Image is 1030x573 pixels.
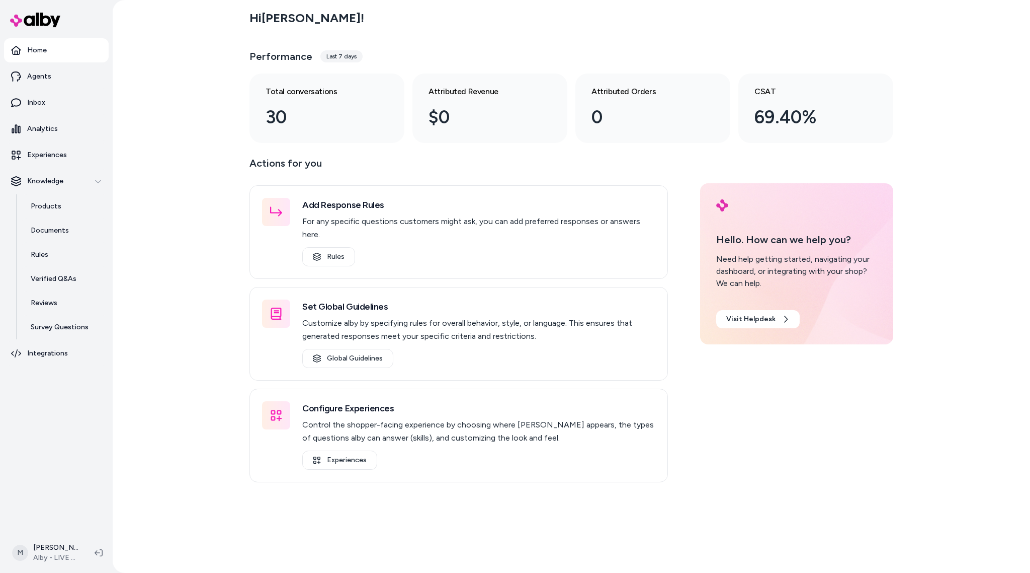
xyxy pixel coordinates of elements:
[4,64,109,89] a: Agents
[4,91,109,115] a: Inbox
[754,86,861,98] h3: CSAT
[27,98,45,108] p: Inbox
[302,317,655,343] p: Customize alby by specifying rules for overall behavior, style, or language. This ensures that ge...
[591,104,698,131] div: 0
[27,150,67,160] p: Experiences
[591,86,698,98] h3: Attributed Orders
[21,219,109,243] a: Documents
[249,11,364,26] h2: Hi [PERSON_NAME] !
[21,194,109,219] a: Products
[4,117,109,141] a: Analytics
[4,341,109,366] a: Integrations
[31,298,57,308] p: Reviews
[33,553,78,563] span: Alby - LIVE on [DOMAIN_NAME]
[4,169,109,193] button: Knowledge
[716,232,877,247] p: Hello. How can we help you?
[302,247,355,266] a: Rules
[27,124,58,134] p: Analytics
[302,401,655,415] h3: Configure Experiences
[302,418,655,445] p: Control the shopper-facing experience by choosing where [PERSON_NAME] appears, the types of quest...
[4,38,109,62] a: Home
[27,71,51,82] p: Agents
[31,274,76,284] p: Verified Q&As
[754,104,861,131] div: 69.40%
[738,74,893,143] a: CSAT 69.40%
[33,543,78,553] p: [PERSON_NAME]
[6,537,87,569] button: M[PERSON_NAME]Alby - LIVE on [DOMAIN_NAME]
[21,267,109,291] a: Verified Q&As
[320,50,363,62] div: Last 7 days
[27,45,47,55] p: Home
[575,74,730,143] a: Attributed Orders 0
[302,198,655,212] h3: Add Response Rules
[716,253,877,290] div: Need help getting started, navigating your dashboard, or integrating with your shop? We can help.
[27,348,68,359] p: Integrations
[4,143,109,167] a: Experiences
[249,74,404,143] a: Total conversations 30
[302,349,393,368] a: Global Guidelines
[716,310,800,328] a: Visit Helpdesk
[249,155,668,179] p: Actions for you
[31,226,69,236] p: Documents
[412,74,567,143] a: Attributed Revenue $0
[10,13,60,27] img: alby Logo
[21,243,109,267] a: Rules
[21,291,109,315] a: Reviews
[428,86,535,98] h3: Attributed Revenue
[31,250,48,260] p: Rules
[266,86,372,98] h3: Total conversations
[21,315,109,339] a: Survey Questions
[716,199,728,211] img: alby Logo
[428,104,535,131] div: $0
[302,215,655,241] p: For any specific questions customers might ask, you can add preferred responses or answers here.
[302,300,655,314] h3: Set Global Guidelines
[31,322,89,332] p: Survey Questions
[12,545,28,561] span: M
[302,451,377,470] a: Experiences
[27,176,63,186] p: Knowledge
[266,104,372,131] div: 30
[31,201,61,211] p: Products
[249,49,312,63] h3: Performance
